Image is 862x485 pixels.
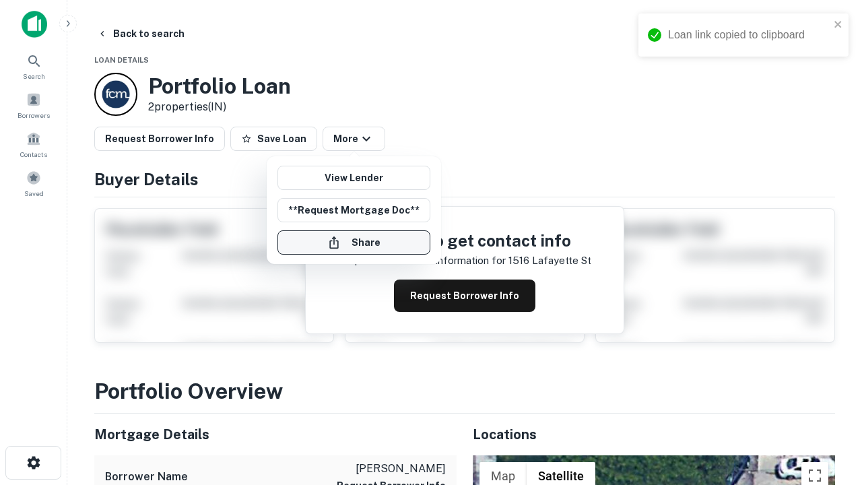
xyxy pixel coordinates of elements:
[668,27,830,43] div: Loan link copied to clipboard
[834,19,843,32] button: close
[795,377,862,442] iframe: Chat Widget
[277,198,430,222] button: **Request Mortgage Doc**
[277,166,430,190] a: View Lender
[277,230,430,255] button: Share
